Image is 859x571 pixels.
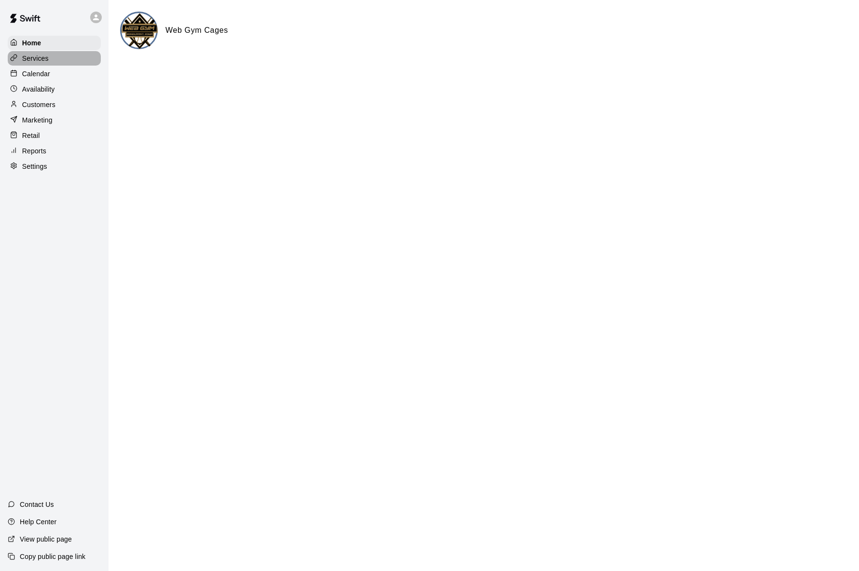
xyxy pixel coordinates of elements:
[22,115,53,125] p: Marketing
[8,97,101,112] a: Customers
[8,36,101,50] a: Home
[122,13,158,49] img: Web Gym Cages logo
[20,534,72,544] p: View public page
[8,51,101,66] a: Services
[20,552,85,561] p: Copy public page link
[8,113,101,127] a: Marketing
[8,82,101,96] a: Availability
[22,38,41,48] p: Home
[20,500,54,509] p: Contact Us
[8,128,101,143] a: Retail
[8,144,101,158] a: Reports
[22,54,49,63] p: Services
[20,517,56,527] p: Help Center
[165,24,228,37] h6: Web Gym Cages
[22,100,55,109] p: Customers
[22,162,47,171] p: Settings
[22,84,55,94] p: Availability
[22,131,40,140] p: Retail
[22,146,46,156] p: Reports
[8,67,101,81] a: Calendar
[22,69,50,79] p: Calendar
[8,159,101,174] a: Settings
